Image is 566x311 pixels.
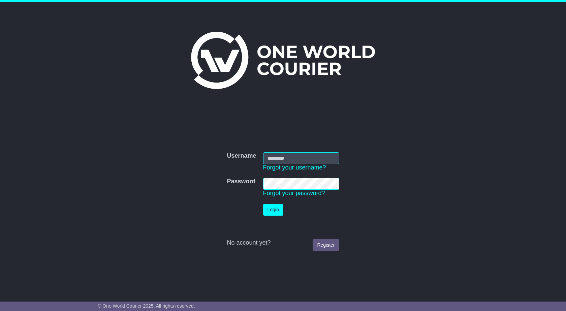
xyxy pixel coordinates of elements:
a: Register [313,239,339,251]
a: Forgot your password? [263,190,325,196]
div: No account yet? [227,239,339,247]
span: © One World Courier 2025. All rights reserved. [98,303,195,309]
label: Password [227,178,255,185]
label: Username [227,152,256,160]
a: Forgot your username? [263,164,326,171]
button: Login [263,204,283,216]
img: One World [191,32,375,89]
